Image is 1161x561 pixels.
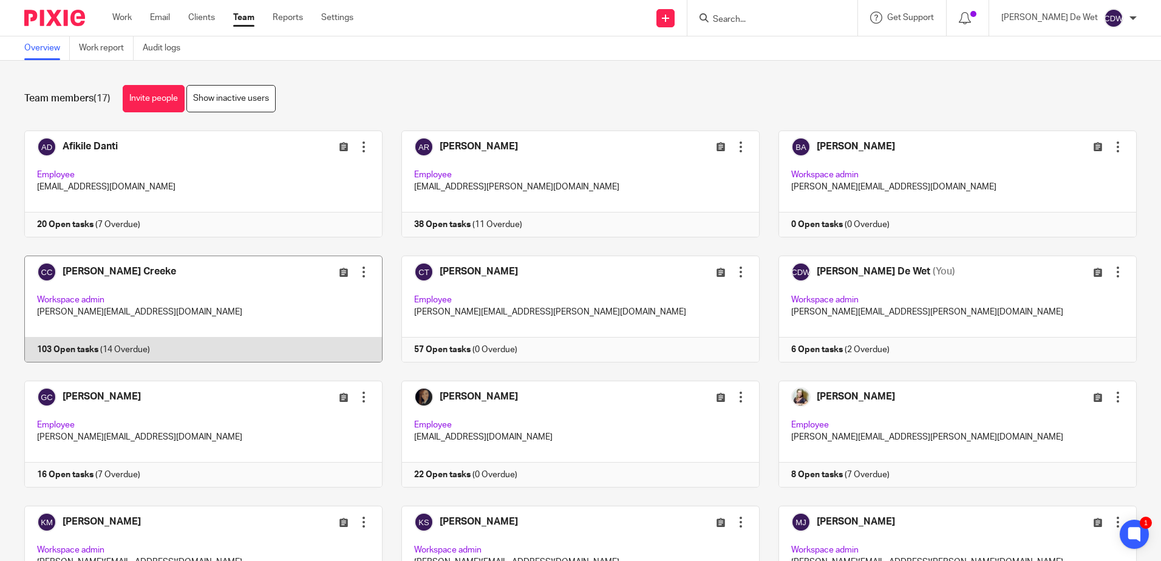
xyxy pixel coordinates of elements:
[150,12,170,24] a: Email
[123,85,185,112] a: Invite people
[143,36,189,60] a: Audit logs
[112,12,132,24] a: Work
[233,12,254,24] a: Team
[1140,517,1152,529] div: 1
[887,13,934,22] span: Get Support
[24,92,111,105] h1: Team members
[24,10,85,26] img: Pixie
[712,15,821,25] input: Search
[186,85,276,112] a: Show inactive users
[273,12,303,24] a: Reports
[321,12,353,24] a: Settings
[24,36,70,60] a: Overview
[79,36,134,60] a: Work report
[1001,12,1098,24] p: [PERSON_NAME] De Wet
[188,12,215,24] a: Clients
[1104,8,1123,28] img: svg%3E
[94,93,111,103] span: (17)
